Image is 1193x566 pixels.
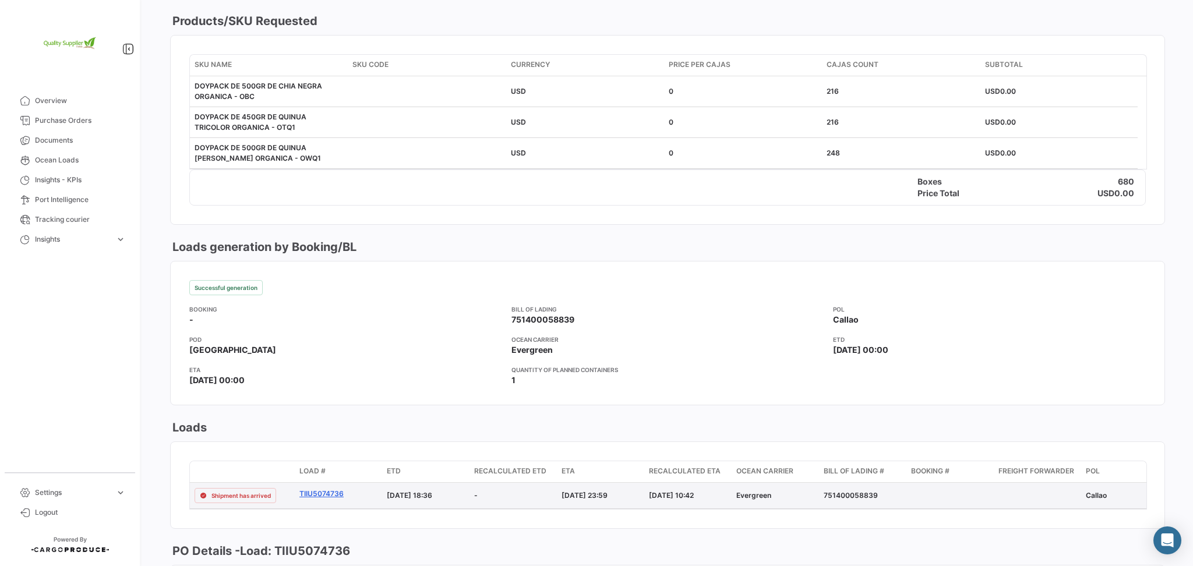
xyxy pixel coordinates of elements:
a: Tracking courier [9,210,130,229]
span: SKU Code [352,59,389,70]
span: ETD [387,466,401,476]
h3: Loads [170,419,207,436]
app-card-info-title: Booking [189,305,502,314]
span: Booking # [911,466,950,476]
span: [DATE] 18:36 [387,491,432,500]
span: [GEOGRAPHIC_DATA] [189,344,276,356]
datatable-header-cell: Recalculated ETD [470,461,557,482]
a: Port Intelligence [9,190,130,210]
span: Ocean Carrier [736,466,793,476]
span: Settings [35,487,111,498]
datatable-header-cell: SKU Code [348,55,506,76]
datatable-header-cell: POL [1081,461,1169,482]
a: Purchase Orders [9,111,130,130]
div: Abrir Intercom Messenger [1153,526,1181,554]
span: DOYPACK DE 500GR DE QUINUA [PERSON_NAME] ORGANICA - OWQ1 [195,143,321,162]
datatable-header-cell: Bill of Lading # [819,461,906,482]
datatable-header-cell: Recalculated ETA [644,461,732,482]
datatable-header-cell: Currency [506,55,664,76]
span: Recalculated ETD [474,466,546,476]
span: Load # [299,466,326,476]
img: 2e1e32d8-98e2-4bbc-880e-a7f20153c351.png [41,14,99,72]
a: Documents [9,130,130,150]
datatable-header-cell: Ocean Carrier [732,461,819,482]
div: 248 [827,148,975,158]
span: Evergreen [511,344,553,356]
span: Tracking courier [35,214,126,225]
span: DOYPACK DE 450GR DE QUINUA TRICOLOR ORGANICA - OTQ1 [195,112,306,132]
span: Logout [35,507,126,518]
span: [DATE] 23:59 [562,491,608,500]
span: POL [1086,466,1100,476]
a: Overview [9,91,130,111]
datatable-header-cell: Booking # [906,461,994,482]
div: 216 [827,117,975,128]
datatable-header-cell: ETA [557,461,644,482]
h3: Loads generation by Booking/BL [170,239,357,255]
div: 216 [827,86,975,97]
div: Callao [1086,490,1164,501]
span: Successful generation [195,283,257,292]
span: - [474,491,478,500]
h4: 680 [1118,176,1134,188]
span: 0.00 [1000,87,1016,95]
app-card-info-title: Bill of Lading [511,305,824,314]
span: expand_more [115,487,126,498]
datatable-header-cell: Load # [295,461,382,482]
span: Subtotal [985,59,1023,70]
span: 0 [669,87,673,95]
h3: Products/SKU Requested [170,13,317,29]
span: Evergreen [736,491,771,500]
app-card-info-title: POD [189,335,502,344]
span: [DATE] 00:00 [833,344,888,356]
span: Price per Cajas [669,59,730,70]
a: Insights - KPIs [9,170,130,190]
span: [DATE] 10:42 [649,491,694,500]
span: Currency [511,59,550,70]
app-card-info-title: Quantity of planned containers [511,365,824,374]
span: [DATE] 00:00 [189,374,245,386]
span: SKU Name [195,59,232,70]
app-card-info-title: ETD [833,335,1146,344]
span: ETA [562,466,575,476]
span: Purchase Orders [35,115,126,126]
app-card-info-title: ETA [189,365,502,374]
span: 0.00 [1000,118,1016,126]
span: Shipment has arrived [211,491,271,500]
h4: 0.00 [1114,188,1134,199]
span: 1 [511,374,516,386]
h4: Boxes [917,176,991,188]
span: 751400058839 [511,314,574,326]
span: 0 [669,148,673,157]
span: expand_more [115,234,126,245]
span: DOYPACK DE 500GR DE CHIA NEGRA ORGANICA - OBC [195,82,322,101]
span: Cajas count [827,59,878,70]
h4: Price Total [917,188,991,199]
a: TIIU5074736 [299,489,377,499]
span: - [189,314,193,326]
span: USD [985,118,1000,126]
h4: USD [1097,188,1114,199]
span: Overview [35,95,126,106]
datatable-header-cell: ETD [382,461,470,482]
span: USD [511,118,526,126]
span: 0.00 [1000,148,1016,157]
span: USD [511,87,526,95]
span: USD [985,148,1000,157]
app-card-info-title: Ocean Carrier [511,335,824,344]
datatable-header-cell: SKU Name [190,55,348,76]
div: 751400058839 [824,490,902,501]
span: Freight Forwarder [998,466,1074,476]
app-card-info-title: POL [833,305,1146,314]
span: Ocean Loads [35,155,126,165]
h3: PO Details - Load: TIIU5074736 [170,543,350,559]
span: Insights - KPIs [35,175,126,185]
span: Bill of Lading # [824,466,884,476]
span: Insights [35,234,111,245]
span: Documents [35,135,126,146]
span: USD [985,87,1000,95]
a: Ocean Loads [9,150,130,170]
span: Callao [833,314,859,326]
span: Recalculated ETA [649,466,721,476]
span: Port Intelligence [35,194,126,205]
